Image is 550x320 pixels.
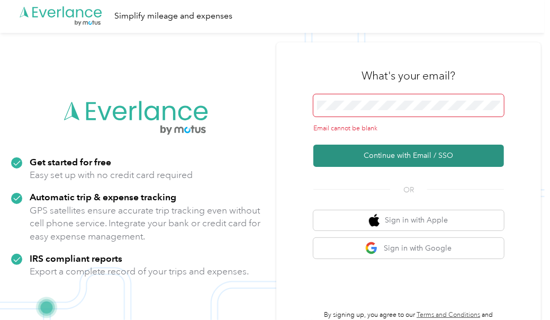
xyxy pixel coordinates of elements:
button: google logoSign in with Google [313,238,504,259]
a: Terms and Conditions [417,311,480,319]
div: Email cannot be blank [313,124,504,134]
p: Export a complete record of your trips and expenses. [30,265,249,278]
h3: What's your email? [362,68,456,83]
span: OR [390,184,427,195]
strong: IRS compliant reports [30,253,122,264]
strong: Get started for free [30,156,111,167]
div: Simplify mileage and expenses [114,10,232,23]
img: google logo [365,242,378,255]
img: apple logo [369,214,380,227]
button: apple logoSign in with Apple [313,210,504,231]
button: Continue with Email / SSO [313,145,504,167]
strong: Automatic trip & expense tracking [30,191,176,202]
p: Easy set up with no credit card required [30,168,193,182]
p: GPS satellites ensure accurate trip tracking even without cell phone service. Integrate your bank... [30,204,261,243]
